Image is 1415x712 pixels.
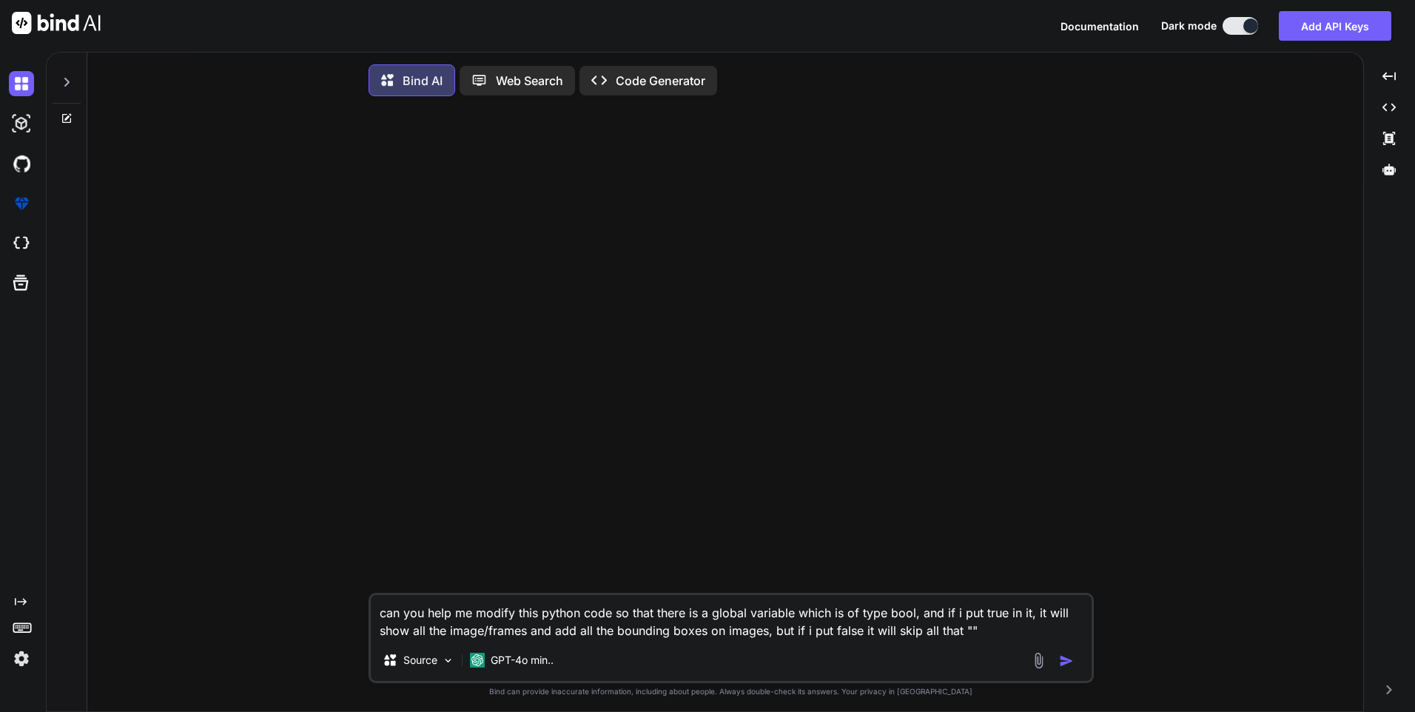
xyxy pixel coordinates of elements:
[1061,20,1139,33] span: Documentation
[12,12,101,34] img: Bind AI
[470,653,485,668] img: GPT-4o mini
[1279,11,1391,41] button: Add API Keys
[9,231,34,256] img: cloudideIcon
[371,595,1092,639] textarea: can you help me modify this python code so that there is a global variable which is of type bool,...
[1061,19,1139,34] button: Documentation
[403,72,443,90] p: Bind AI
[9,646,34,671] img: settings
[403,653,437,668] p: Source
[9,191,34,216] img: premium
[442,654,454,667] img: Pick Models
[616,72,705,90] p: Code Generator
[1059,654,1074,668] img: icon
[1161,19,1217,33] span: Dark mode
[369,686,1094,697] p: Bind can provide inaccurate information, including about people. Always double-check its answers....
[9,111,34,136] img: darkAi-studio
[9,71,34,96] img: darkChat
[9,151,34,176] img: githubDark
[491,653,554,668] p: GPT-4o min..
[1030,652,1047,669] img: attachment
[496,72,563,90] p: Web Search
